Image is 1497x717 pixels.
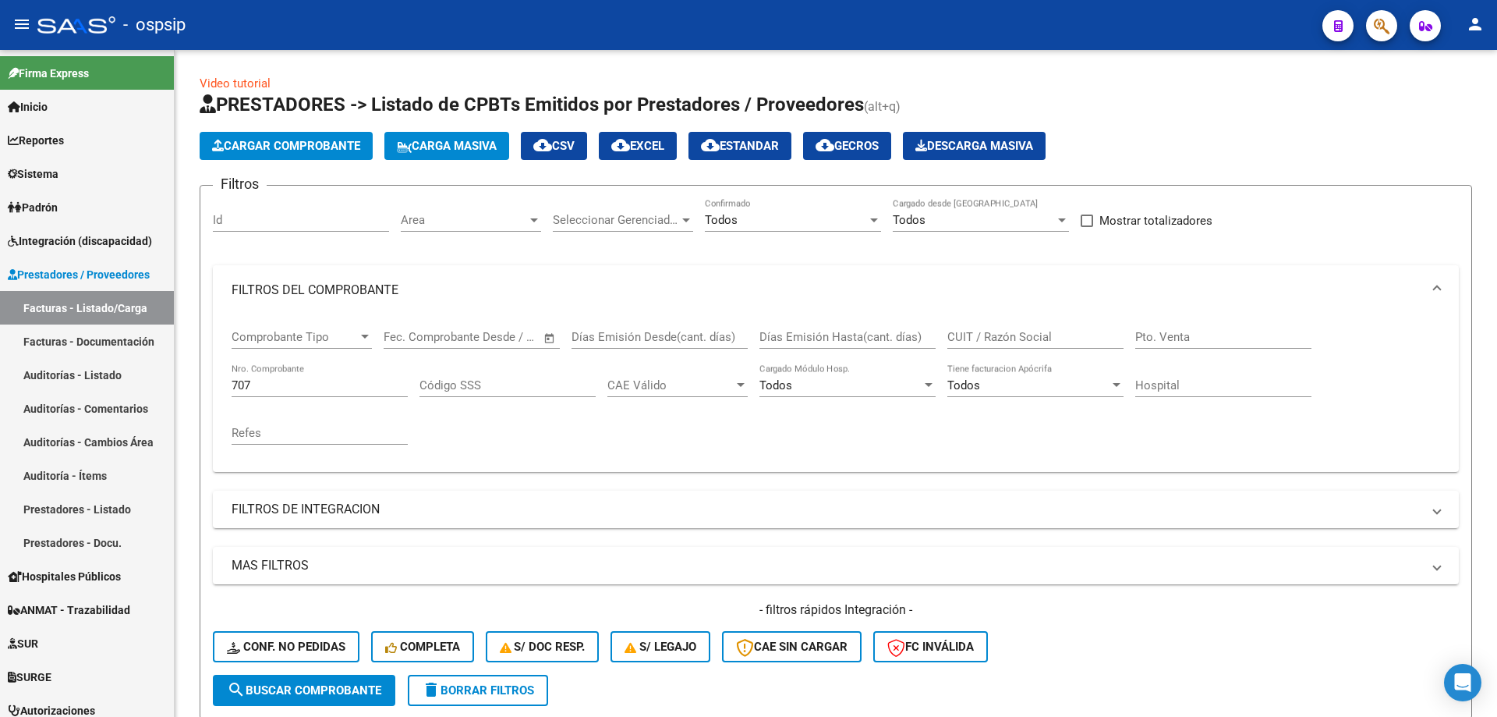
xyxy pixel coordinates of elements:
button: Carga Masiva [384,132,509,160]
mat-expansion-panel-header: FILTROS DEL COMPROBANTE [213,265,1459,315]
h4: - filtros rápidos Integración - [213,602,1459,619]
button: FC Inválida [873,631,988,662]
span: Mostrar totalizadores [1099,211,1212,230]
h3: Filtros [213,173,267,195]
button: Buscar Comprobante [213,675,395,706]
span: EXCEL [611,139,664,153]
span: Hospitales Públicos [8,568,121,585]
span: S/ Doc Resp. [500,640,586,654]
span: Buscar Comprobante [227,683,381,697]
span: FC Inválida [887,640,974,654]
input: Fecha inicio [384,330,447,344]
mat-icon: cloud_download [533,136,552,154]
span: Conf. no pedidas [227,640,345,654]
button: CSV [521,132,587,160]
span: Firma Express [8,65,89,82]
span: Descarga Masiva [915,139,1033,153]
mat-icon: cloud_download [816,136,834,154]
button: Conf. no pedidas [213,631,359,662]
span: Gecros [816,139,879,153]
mat-panel-title: FILTROS DE INTEGRACION [232,501,1421,518]
div: FILTROS DEL COMPROBANTE [213,315,1459,472]
span: Prestadores / Proveedores [8,266,150,283]
button: Descarga Masiva [903,132,1046,160]
span: (alt+q) [864,99,901,114]
span: ANMAT - Trazabilidad [8,602,130,619]
span: Todos [705,213,738,227]
span: SURGE [8,669,51,686]
mat-panel-title: MAS FILTROS [232,557,1421,574]
span: Borrar Filtros [422,683,534,697]
button: Estandar [688,132,791,160]
span: - ospsip [123,8,186,42]
mat-expansion-panel-header: MAS FILTROS [213,547,1459,584]
button: S/ Doc Resp. [486,631,600,662]
a: Video tutorial [200,76,271,91]
mat-icon: cloud_download [701,136,720,154]
button: EXCEL [599,132,677,160]
mat-icon: person [1466,15,1485,34]
span: Padrón [8,199,58,216]
button: Open calendar [541,329,559,347]
span: Inicio [8,98,48,115]
span: Comprobante Tipo [232,330,358,344]
mat-icon: search [227,680,246,699]
span: Seleccionar Gerenciador [553,213,679,227]
button: Borrar Filtros [408,675,548,706]
span: Completa [385,640,460,654]
mat-panel-title: FILTROS DEL COMPROBANTE [232,282,1421,299]
button: CAE SIN CARGAR [722,631,862,662]
span: Estandar [701,139,779,153]
mat-icon: cloud_download [611,136,630,154]
span: Reportes [8,132,64,149]
span: S/ legajo [625,640,696,654]
span: Todos [893,213,925,227]
button: Completa [371,631,474,662]
span: CAE Válido [607,378,734,392]
button: Cargar Comprobante [200,132,373,160]
span: PRESTADORES -> Listado de CPBTs Emitidos por Prestadores / Proveedores [200,94,864,115]
mat-icon: delete [422,680,441,699]
button: Gecros [803,132,891,160]
mat-icon: menu [12,15,31,34]
span: Area [401,213,527,227]
span: CSV [533,139,575,153]
span: Integración (discapacidad) [8,232,152,250]
mat-expansion-panel-header: FILTROS DE INTEGRACION [213,491,1459,528]
span: Todos [947,378,980,392]
app-download-masive: Descarga masiva de comprobantes (adjuntos) [903,132,1046,160]
span: Sistema [8,165,58,183]
span: Cargar Comprobante [212,139,360,153]
button: S/ legajo [610,631,710,662]
div: Open Intercom Messenger [1444,664,1481,701]
span: Carga Masiva [397,139,497,153]
input: Fecha fin [461,330,536,344]
span: CAE SIN CARGAR [736,640,848,654]
span: SUR [8,635,38,652]
span: Todos [759,378,792,392]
